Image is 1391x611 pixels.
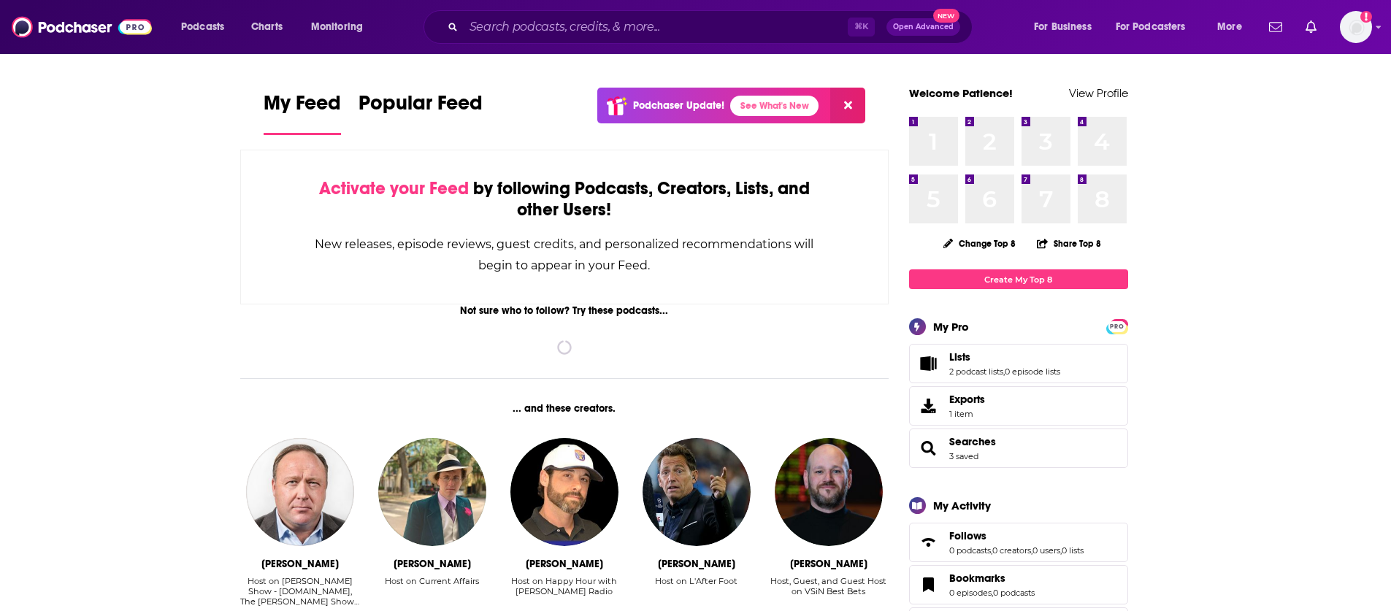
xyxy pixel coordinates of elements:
div: John Hardin [526,558,603,570]
span: More [1217,17,1242,37]
div: Alex Jones [261,558,339,570]
span: New [933,9,959,23]
div: Daniel Riolo [658,558,735,570]
img: Podchaser - Follow, Share and Rate Podcasts [12,13,152,41]
span: My Feed [264,91,341,124]
a: Popular Feed [359,91,483,135]
span: For Business [1034,17,1092,37]
div: Not sure who to follow? Try these podcasts... [240,304,889,317]
a: Charts [242,15,291,39]
p: Podchaser Update! [633,99,724,112]
a: 0 podcasts [949,545,991,556]
a: Bookmarks [914,575,943,595]
span: Follows [949,529,986,542]
a: Bookmarks [949,572,1035,585]
a: Create My Top 8 [909,269,1128,289]
a: Searches [949,435,996,448]
span: , [1060,545,1062,556]
div: Host, Guest, and Guest Host on VSiN Best Bets [768,576,889,607]
span: Exports [914,396,943,416]
div: ... and these creators. [240,402,889,415]
button: Share Top 8 [1036,229,1102,258]
a: Show notifications dropdown [1300,15,1322,39]
div: Host on Happy Hour with Johnny Radio [504,576,624,607]
button: Show profile menu [1340,11,1372,43]
span: PRO [1108,321,1126,332]
a: Searches [914,438,943,458]
img: Alex Jones [246,438,354,546]
span: , [1031,545,1032,556]
div: Host on L'After Foot [655,576,737,586]
svg: Add a profile image [1360,11,1372,23]
span: Podcasts [181,17,224,37]
span: Activate your Feed [319,177,469,199]
img: User Profile [1340,11,1372,43]
button: open menu [171,15,243,39]
a: 0 users [1032,545,1060,556]
div: Host on L'After Foot [655,576,737,607]
span: For Podcasters [1116,17,1186,37]
span: 1 item [949,409,985,419]
a: My Feed [264,91,341,135]
a: 0 lists [1062,545,1084,556]
div: Nathan Robinson [394,558,471,570]
button: open menu [1024,15,1110,39]
span: Open Advanced [893,23,954,31]
a: 0 creators [992,545,1031,556]
a: View Profile [1069,86,1128,100]
button: open menu [1207,15,1260,39]
img: Nathan Robinson [378,438,486,546]
div: Host on Happy Hour with [PERSON_NAME] Radio [504,576,624,596]
span: Lists [949,350,970,364]
div: Host, Guest, and Guest Host on VSiN Best Bets [768,576,889,596]
div: Host on [PERSON_NAME] Show - [DOMAIN_NAME], The [PERSON_NAME] Show - Infowa…, [PERSON_NAME] Show ... [240,576,361,607]
div: My Pro [933,320,969,334]
a: Show notifications dropdown [1263,15,1288,39]
span: Popular Feed [359,91,483,124]
span: , [991,545,992,556]
a: 0 episode lists [1005,366,1060,377]
div: Search podcasts, credits, & more... [437,10,986,44]
span: Searches [909,429,1128,468]
div: New releases, episode reviews, guest credits, and personalized recommendations will begin to appe... [314,234,816,276]
span: Lists [909,344,1128,383]
span: Charts [251,17,283,37]
a: See What's New [730,96,819,116]
span: , [1003,366,1005,377]
div: My Activity [933,499,991,512]
a: Lists [949,350,1060,364]
a: 2 podcast lists [949,366,1003,377]
img: Wes Reynolds [775,438,883,546]
div: by following Podcasts, Creators, Lists, and other Users! [314,178,816,220]
img: Daniel Riolo [643,438,751,546]
a: 0 episodes [949,588,992,598]
a: Welcome Patience! [909,86,1013,100]
div: Host on Current Affairs [385,576,479,586]
span: , [992,588,993,598]
span: Follows [909,523,1128,562]
div: Wes Reynolds [790,558,867,570]
a: Exports [909,386,1128,426]
span: Bookmarks [949,572,1005,585]
a: 0 podcasts [993,588,1035,598]
input: Search podcasts, credits, & more... [464,15,848,39]
button: Change Top 8 [935,234,1025,253]
a: Follows [914,532,943,553]
button: Open AdvancedNew [886,18,960,36]
a: Follows [949,529,1084,542]
img: John Hardin [510,438,618,546]
span: Bookmarks [909,565,1128,604]
button: open menu [301,15,382,39]
div: Host on Current Affairs [385,576,479,607]
div: Host on Alex Jones Show - Infowars.com, The Alex Jones Show - Infowa…, Alex Jones Show Podcast, A... [240,576,361,607]
span: ⌘ K [848,18,875,36]
a: Lists [914,353,943,374]
span: Logged in as patiencebaldacci [1340,11,1372,43]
